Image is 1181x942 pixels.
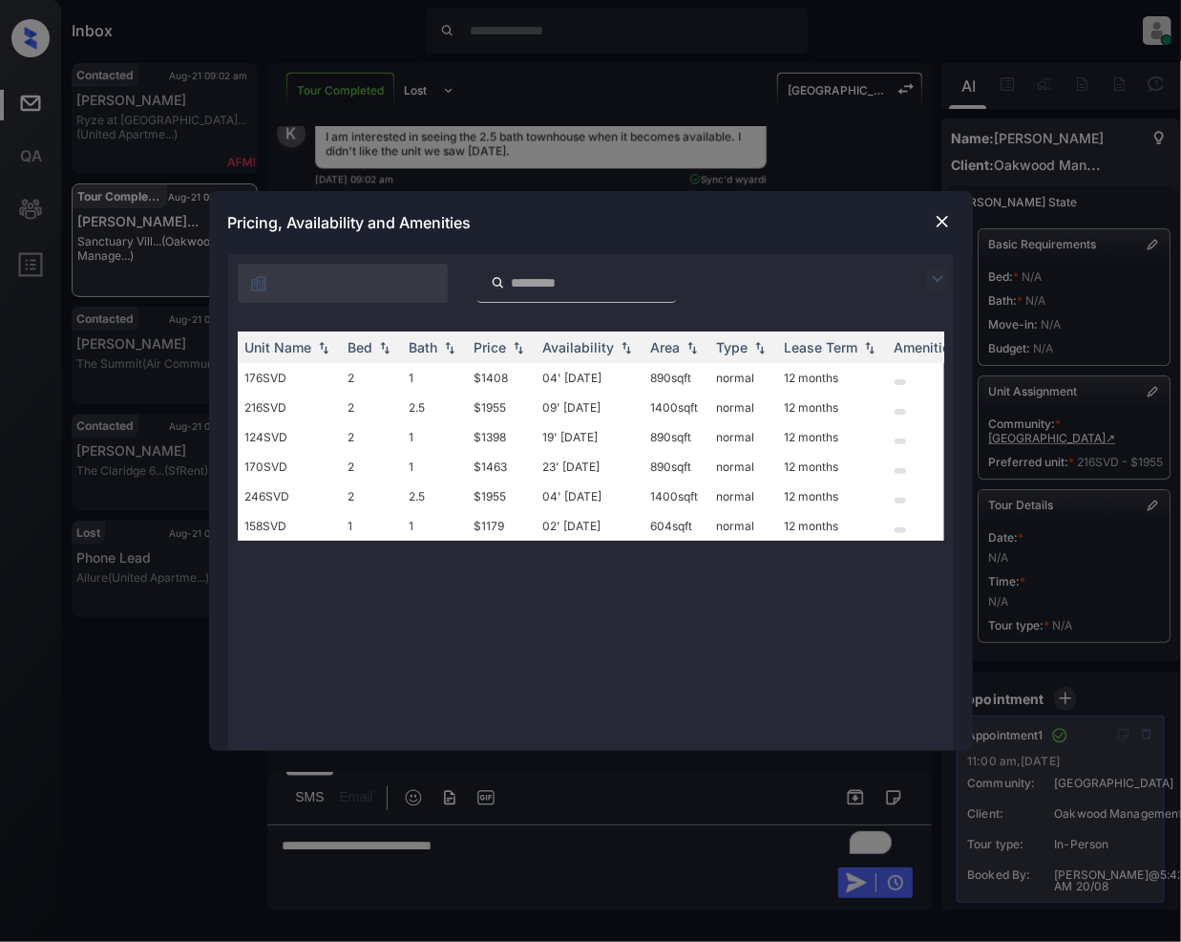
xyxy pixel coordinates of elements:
td: normal [709,452,777,482]
img: close [933,212,952,231]
td: 1 [402,422,467,452]
td: 890 sqft [643,452,709,482]
div: Bed [348,339,373,355]
div: Availability [543,339,615,355]
td: $1179 [467,511,536,541]
td: 12 months [777,511,887,541]
td: $1955 [467,393,536,422]
td: 176SVD [238,363,341,393]
img: sorting [617,341,636,354]
td: 02' [DATE] [536,511,643,541]
img: icon-zuma [249,274,268,293]
td: $1408 [467,363,536,393]
td: $1463 [467,452,536,482]
td: 04' [DATE] [536,363,643,393]
img: icon-zuma [491,274,505,291]
td: 1 [402,363,467,393]
img: sorting [750,341,770,354]
img: sorting [375,341,394,354]
td: 12 months [777,482,887,511]
td: 246SVD [238,482,341,511]
td: 2 [341,363,402,393]
td: 158SVD [238,511,341,541]
td: normal [709,511,777,541]
td: 12 months [777,452,887,482]
td: 604 sqft [643,511,709,541]
td: $1398 [467,422,536,452]
img: sorting [314,341,333,354]
div: Area [651,339,681,355]
td: normal [709,363,777,393]
div: Pricing, Availability and Amenities [209,191,973,254]
td: normal [709,393,777,422]
td: 216SVD [238,393,341,422]
td: 12 months [777,422,887,452]
div: Bath [410,339,438,355]
td: normal [709,422,777,452]
td: $1955 [467,482,536,511]
td: 2 [341,393,402,422]
img: sorting [509,341,528,354]
td: 124SVD [238,422,341,452]
td: 1400 sqft [643,482,709,511]
td: 2 [341,422,402,452]
td: normal [709,482,777,511]
td: 1400 sqft [643,393,709,422]
td: 2.5 [402,482,467,511]
td: 04' [DATE] [536,482,643,511]
img: sorting [440,341,459,354]
div: Lease Term [785,339,858,355]
td: 09' [DATE] [536,393,643,422]
img: icon-zuma [926,268,949,290]
td: 1 [341,511,402,541]
div: Unit Name [245,339,312,355]
div: Price [475,339,507,355]
img: sorting [683,341,702,354]
td: 23' [DATE] [536,452,643,482]
div: Type [717,339,749,355]
td: 170SVD [238,452,341,482]
td: 2.5 [402,393,467,422]
td: 2 [341,482,402,511]
td: 1 [402,511,467,541]
td: 12 months [777,393,887,422]
td: 12 months [777,363,887,393]
td: 890 sqft [643,363,709,393]
td: 2 [341,452,402,482]
td: 19' [DATE] [536,422,643,452]
div: Amenities [895,339,959,355]
img: sorting [860,341,879,354]
td: 1 [402,452,467,482]
td: 890 sqft [643,422,709,452]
